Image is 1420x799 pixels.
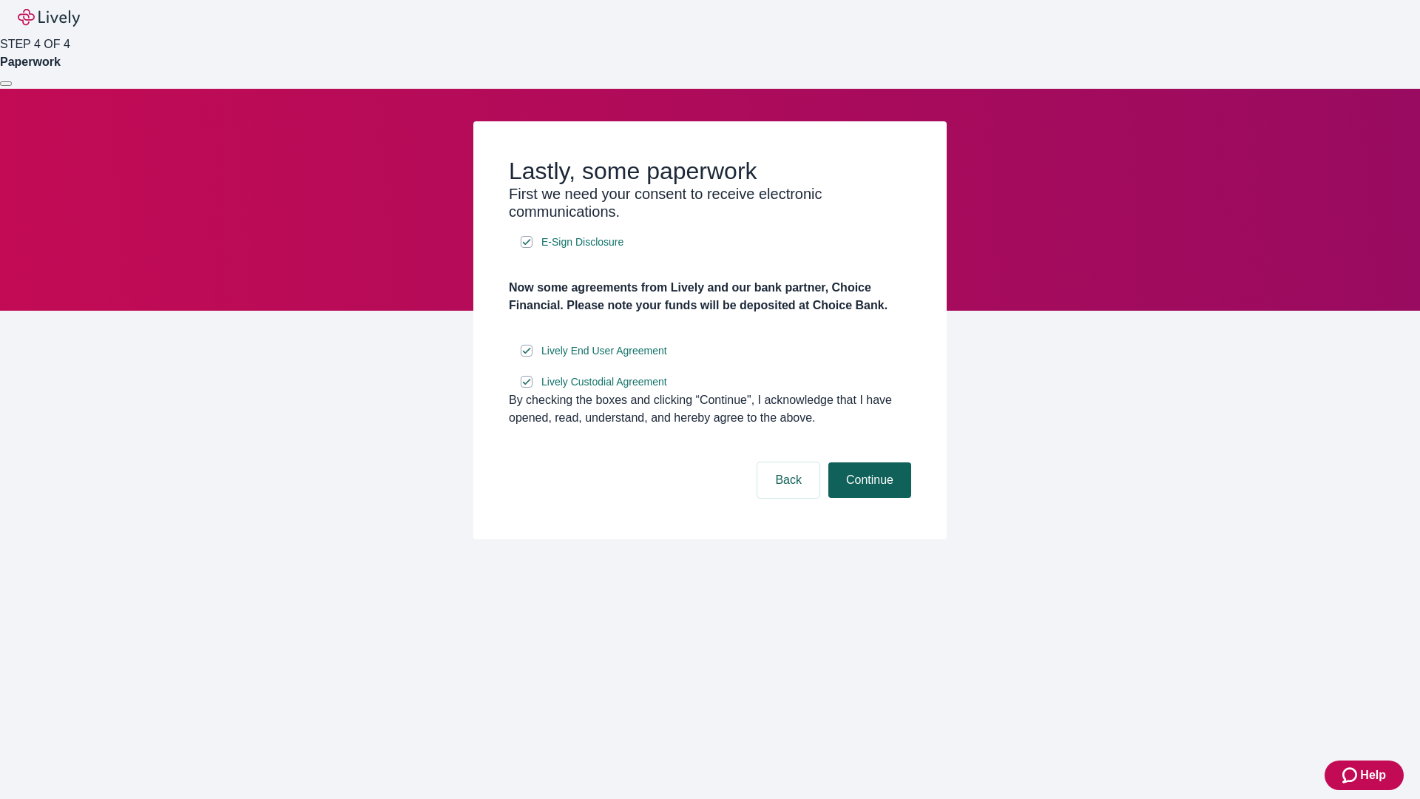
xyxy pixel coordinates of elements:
a: e-sign disclosure document [538,373,670,391]
button: Continue [828,462,911,498]
div: By checking the boxes and clicking “Continue", I acknowledge that I have opened, read, understand... [509,391,911,427]
button: Zendesk support iconHelp [1325,761,1404,790]
h3: First we need your consent to receive electronic communications. [509,185,911,220]
span: Help [1360,766,1386,784]
a: e-sign disclosure document [538,342,670,360]
svg: Zendesk support icon [1342,766,1360,784]
span: Lively Custodial Agreement [541,374,667,390]
a: e-sign disclosure document [538,233,626,252]
span: E-Sign Disclosure [541,235,623,250]
h4: Now some agreements from Lively and our bank partner, Choice Financial. Please note your funds wi... [509,279,911,314]
button: Back [757,462,819,498]
img: Lively [18,9,80,27]
h2: Lastly, some paperwork [509,157,911,185]
span: Lively End User Agreement [541,343,667,359]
